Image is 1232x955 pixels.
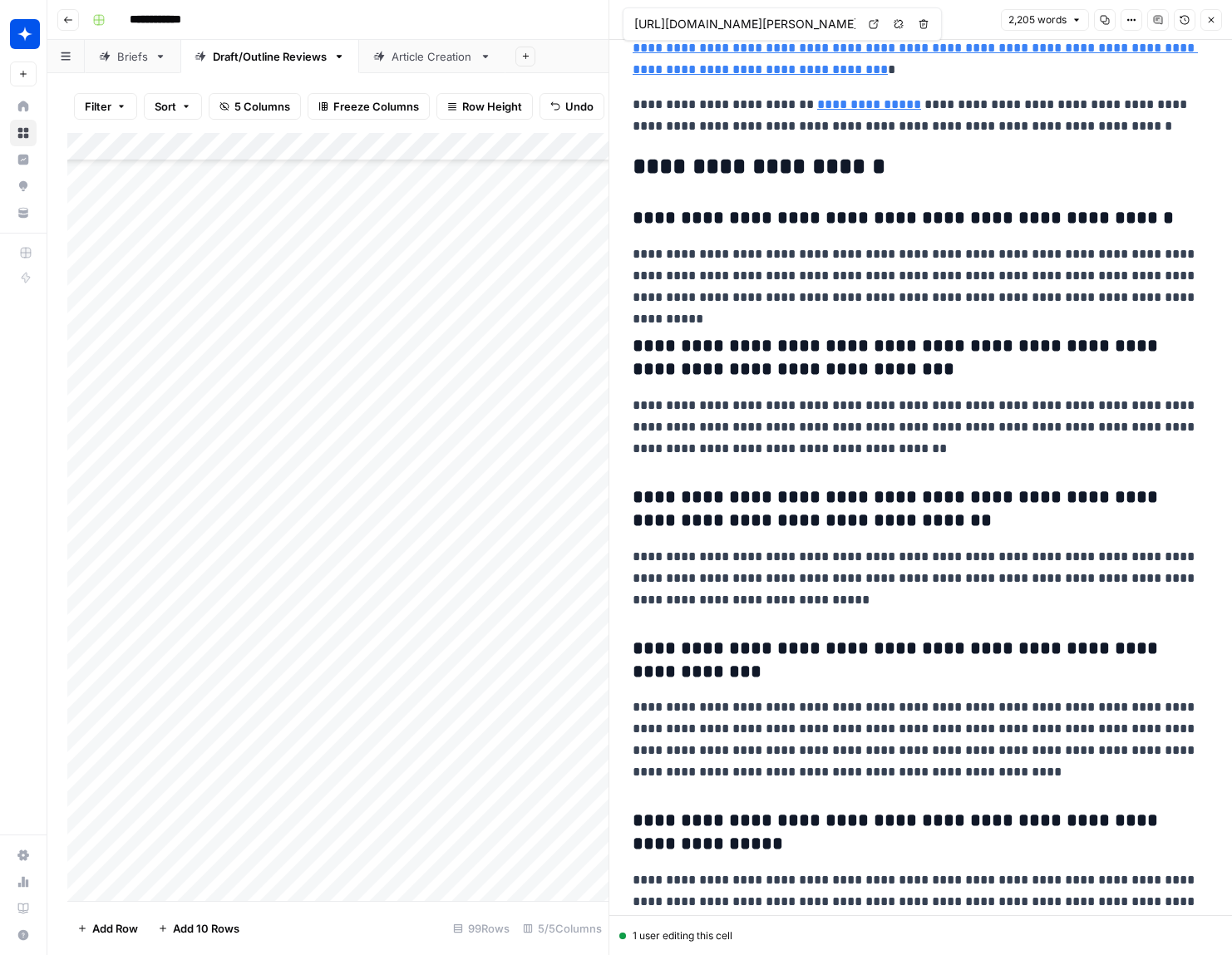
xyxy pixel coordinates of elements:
a: Draft/Outline Reviews [180,40,359,73]
span: Add 10 Rows [173,920,239,937]
a: Usage [10,869,37,895]
span: Row Height [462,98,522,115]
div: 5/5 Columns [516,915,609,942]
div: 99 Rows [446,915,516,942]
button: Add 10 Rows [148,915,249,942]
a: Opportunities [10,173,37,199]
button: Row Height [436,93,533,120]
div: Article Creation [392,48,473,65]
a: Browse [10,120,37,146]
button: Help + Support [10,922,37,948]
button: 5 Columns [209,93,301,120]
a: Insights [10,146,37,173]
a: Settings [10,842,37,869]
div: Draft/Outline Reviews [213,48,327,65]
span: 5 Columns [234,98,290,115]
span: Filter [85,98,111,115]
span: Undo [565,98,594,115]
span: Freeze Columns [333,98,419,115]
div: 1 user editing this cell [619,928,1222,943]
button: Add Row [67,915,148,942]
button: 2,205 words [1001,9,1089,31]
a: Learning Hub [10,895,37,922]
span: 2,205 words [1008,12,1067,27]
span: Add Row [92,920,138,937]
img: Wiz Logo [10,19,40,49]
span: Sort [155,98,176,115]
a: Your Data [10,199,37,226]
button: Sort [144,93,202,120]
button: Undo [540,93,604,120]
button: Filter [74,93,137,120]
button: Workspace: Wiz [10,13,37,55]
a: Article Creation [359,40,505,73]
a: Briefs [85,40,180,73]
a: Home [10,93,37,120]
button: Freeze Columns [308,93,430,120]
div: Briefs [117,48,148,65]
